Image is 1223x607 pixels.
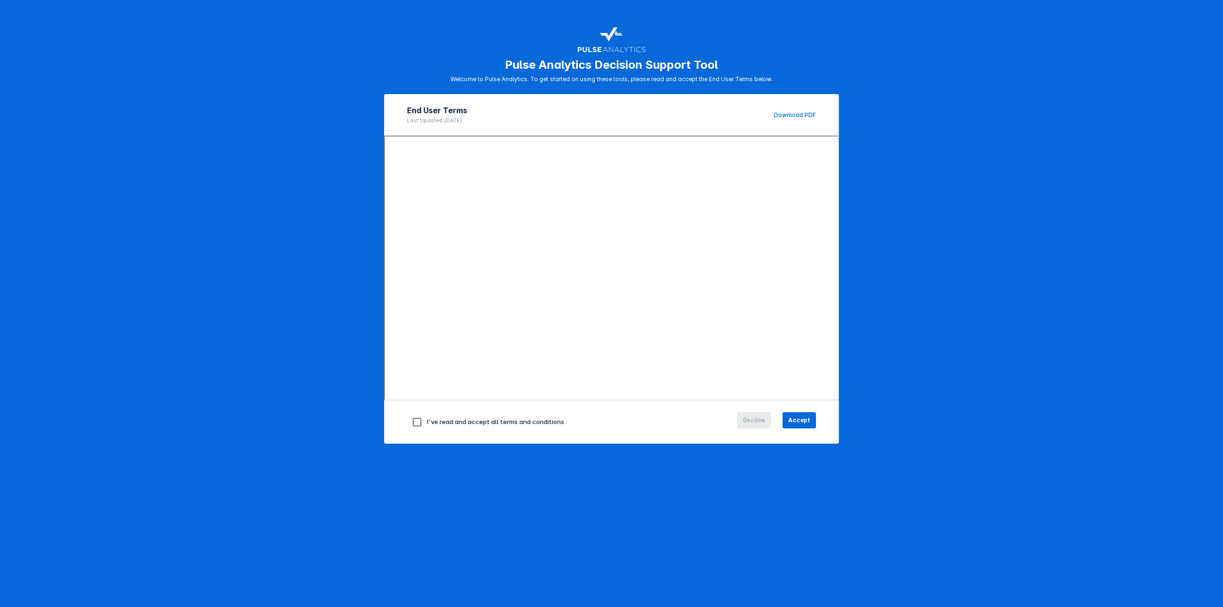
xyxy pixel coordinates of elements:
h2: End User Terms [407,106,467,115]
span: I've read and accept all terms and conditions [427,418,564,426]
p: Welcome to Pulse Analytics. To get started on using these tools, please read and accept the End U... [451,75,773,83]
span: Accept [788,416,810,425]
button: Accept [783,412,816,428]
h1: Pulse Analytics Decision Support Tool [505,58,718,72]
button: Decline [737,412,772,428]
p: Last Updated: [DATE] [407,117,467,124]
a: Download PDF [774,111,816,118]
span: Decline [743,416,766,425]
img: pulse-logo-user-terms.svg [577,23,646,54]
